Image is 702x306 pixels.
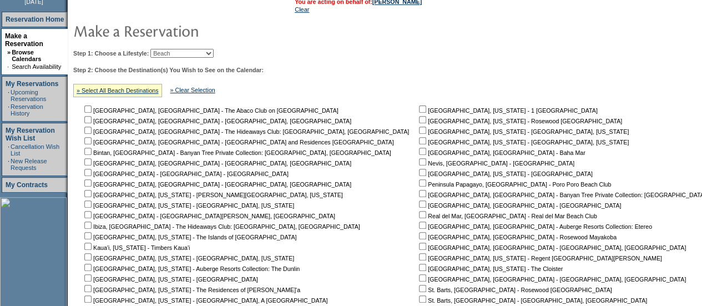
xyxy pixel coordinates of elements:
nobr: Nevis, [GEOGRAPHIC_DATA] - [GEOGRAPHIC_DATA] [417,160,574,167]
nobr: [GEOGRAPHIC_DATA], [US_STATE] - [GEOGRAPHIC_DATA], [US_STATE] [417,128,629,135]
nobr: [GEOGRAPHIC_DATA], [US_STATE] - The Islands of [GEOGRAPHIC_DATA] [82,234,296,240]
nobr: Peninsula Papagayo, [GEOGRAPHIC_DATA] - Poro Poro Beach Club [417,181,611,188]
nobr: Kaua'i, [US_STATE] - Timbers Kaua'i [82,244,190,251]
a: Reservation Home [6,16,64,23]
nobr: [GEOGRAPHIC_DATA], [US_STATE] - [GEOGRAPHIC_DATA], A [GEOGRAPHIC_DATA] [82,297,327,304]
a: Make a Reservation [5,32,43,48]
a: My Reservation Wish List [6,127,55,142]
td: · [8,103,9,117]
nobr: [GEOGRAPHIC_DATA], [GEOGRAPHIC_DATA] - Baha Mar [417,149,585,156]
td: · [8,158,9,171]
nobr: Ibiza, [GEOGRAPHIC_DATA] - The Hideaways Club: [GEOGRAPHIC_DATA], [GEOGRAPHIC_DATA] [82,223,360,230]
nobr: [GEOGRAPHIC_DATA], [GEOGRAPHIC_DATA] - The Hideaways Club: [GEOGRAPHIC_DATA], [GEOGRAPHIC_DATA] [82,128,409,135]
a: My Contracts [6,181,48,189]
nobr: [GEOGRAPHIC_DATA], [GEOGRAPHIC_DATA] - [GEOGRAPHIC_DATA], [GEOGRAPHIC_DATA] [417,244,686,251]
nobr: [GEOGRAPHIC_DATA], [GEOGRAPHIC_DATA] - [GEOGRAPHIC_DATA] [417,202,621,209]
nobr: [GEOGRAPHIC_DATA], [US_STATE] - Auberge Resorts Collection: The Dunlin [82,265,300,272]
nobr: [GEOGRAPHIC_DATA], [US_STATE] - Regent [GEOGRAPHIC_DATA][PERSON_NAME] [417,255,662,262]
nobr: [GEOGRAPHIC_DATA], [US_STATE] - [PERSON_NAME][GEOGRAPHIC_DATA], [US_STATE] [82,192,343,198]
nobr: [GEOGRAPHIC_DATA] - [GEOGRAPHIC_DATA] - [GEOGRAPHIC_DATA] [82,170,289,177]
a: Cancellation Wish List [11,143,59,157]
td: · [8,89,9,102]
nobr: [GEOGRAPHIC_DATA], [GEOGRAPHIC_DATA] - [GEOGRAPHIC_DATA], [GEOGRAPHIC_DATA] [82,160,351,167]
a: » Clear Selection [170,87,215,93]
nobr: [GEOGRAPHIC_DATA] - [GEOGRAPHIC_DATA][PERSON_NAME], [GEOGRAPHIC_DATA] [82,213,335,219]
td: · [7,63,11,70]
a: My Reservations [6,80,58,88]
nobr: [GEOGRAPHIC_DATA], [GEOGRAPHIC_DATA] - [GEOGRAPHIC_DATA], [GEOGRAPHIC_DATA] [417,276,686,283]
a: » Select All Beach Destinations [77,87,159,94]
nobr: St. Barts, [GEOGRAPHIC_DATA] - Rosewood [GEOGRAPHIC_DATA] [417,287,612,293]
nobr: [GEOGRAPHIC_DATA], [US_STATE] - The Residences of [PERSON_NAME]'a [82,287,300,293]
a: Reservation History [11,103,43,117]
b: » [7,49,11,56]
nobr: [GEOGRAPHIC_DATA], [US_STATE] - [GEOGRAPHIC_DATA], [US_STATE] [82,255,294,262]
nobr: [GEOGRAPHIC_DATA], [US_STATE] - [GEOGRAPHIC_DATA] [417,170,593,177]
nobr: St. Barts, [GEOGRAPHIC_DATA] - [GEOGRAPHIC_DATA], [GEOGRAPHIC_DATA] [417,297,647,304]
b: Step 1: Choose a Lifestyle: [73,50,149,57]
nobr: [GEOGRAPHIC_DATA], [US_STATE] - The Cloister [417,265,563,272]
img: pgTtlMakeReservation.gif [73,19,295,42]
a: New Release Requests [11,158,47,171]
a: Upcoming Reservations [11,89,46,102]
td: · [8,143,9,157]
nobr: [GEOGRAPHIC_DATA], [GEOGRAPHIC_DATA] - Rosewood Mayakoba [417,234,617,240]
nobr: Bintan, [GEOGRAPHIC_DATA] - Banyan Tree Private Collection: [GEOGRAPHIC_DATA], [GEOGRAPHIC_DATA] [82,149,391,156]
nobr: Real del Mar, [GEOGRAPHIC_DATA] - Real del Mar Beach Club [417,213,597,219]
nobr: [GEOGRAPHIC_DATA], [US_STATE] - 1 [GEOGRAPHIC_DATA] [417,107,598,114]
nobr: [GEOGRAPHIC_DATA], [GEOGRAPHIC_DATA] - [GEOGRAPHIC_DATA], [GEOGRAPHIC_DATA] [82,118,351,124]
nobr: [GEOGRAPHIC_DATA], [US_STATE] - [GEOGRAPHIC_DATA] [82,276,258,283]
nobr: [GEOGRAPHIC_DATA], [US_STATE] - [GEOGRAPHIC_DATA], [US_STATE] [82,202,294,209]
nobr: [GEOGRAPHIC_DATA], [US_STATE] - Rosewood [GEOGRAPHIC_DATA] [417,118,622,124]
nobr: [GEOGRAPHIC_DATA], [GEOGRAPHIC_DATA] - [GEOGRAPHIC_DATA], [GEOGRAPHIC_DATA] [82,181,351,188]
nobr: [GEOGRAPHIC_DATA], [GEOGRAPHIC_DATA] - The Abaco Club on [GEOGRAPHIC_DATA] [82,107,339,114]
b: Step 2: Choose the Destination(s) You Wish to See on the Calendar: [73,67,264,73]
nobr: [GEOGRAPHIC_DATA], [US_STATE] - [GEOGRAPHIC_DATA], [US_STATE] [417,139,629,146]
a: Clear [295,6,309,13]
nobr: [GEOGRAPHIC_DATA], [GEOGRAPHIC_DATA] - Auberge Resorts Collection: Etereo [417,223,652,230]
nobr: [GEOGRAPHIC_DATA], [GEOGRAPHIC_DATA] - [GEOGRAPHIC_DATA] and Residences [GEOGRAPHIC_DATA] [82,139,393,146]
a: Browse Calendars [12,49,41,62]
a: Search Availability [12,63,61,70]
